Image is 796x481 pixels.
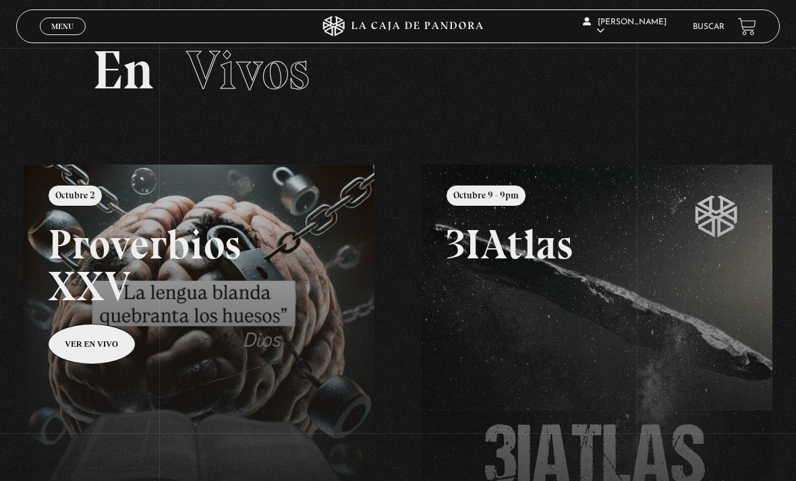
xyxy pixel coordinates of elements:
a: Buscar [693,23,724,31]
span: Cerrar [47,34,79,43]
h2: En [92,43,704,97]
span: Vivos [186,38,310,103]
span: [PERSON_NAME] [583,18,666,35]
a: View your shopping cart [738,18,756,36]
span: Menu [51,22,74,30]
